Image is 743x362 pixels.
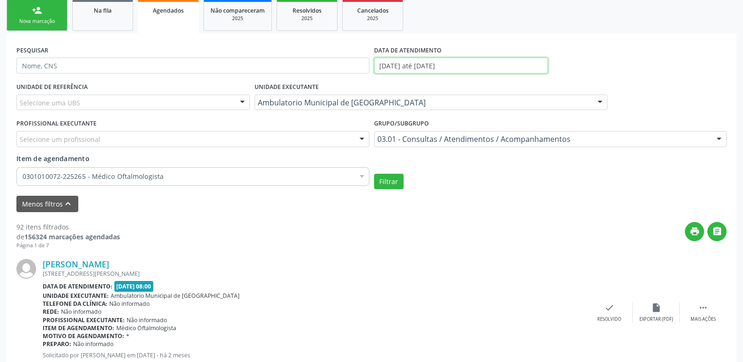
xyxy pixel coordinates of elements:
i:  [712,226,722,236]
b: Item de agendamento: [43,324,114,332]
b: Rede: [43,308,59,316]
span: Resolvidos [293,7,322,15]
button:  [707,222,727,241]
div: 2025 [349,15,396,22]
div: person_add [32,5,42,15]
span: Cancelados [357,7,389,15]
img: img [16,259,36,279]
i: keyboard_arrow_up [63,199,73,209]
span: Não informado [73,340,113,348]
b: Unidade executante: [43,292,109,300]
span: [DATE] 08:00 [114,281,154,292]
b: Preparo: [43,340,71,348]
strong: 156324 marcações agendadas [24,232,120,241]
span: Não informado [109,300,150,308]
b: Telefone da clínica: [43,300,107,308]
label: UNIDADE EXECUTANTE [255,80,319,95]
b: Motivo de agendamento: [43,332,124,340]
b: Profissional executante: [43,316,125,324]
span: Selecione um profissional [20,134,100,144]
span: Médico Oftalmologista [116,324,176,332]
i: insert_drive_file [651,303,661,313]
span: Item de agendamento [16,154,90,163]
div: Nova marcação [14,18,60,25]
div: Página 1 de 7 [16,242,120,250]
i: check [604,303,615,313]
div: [STREET_ADDRESS][PERSON_NAME] [43,270,586,278]
span: Agendados [153,7,184,15]
label: PESQUISAR [16,43,48,58]
div: de [16,232,120,242]
label: Grupo/Subgrupo [374,117,429,131]
i:  [698,303,708,313]
span: Na fila [94,7,112,15]
span: 0301010072-225265 - Médico Oftalmologista [23,172,354,181]
p: Solicitado por [PERSON_NAME] em [DATE] - há 2 meses [43,351,586,359]
div: Mais ações [690,316,716,323]
span: Ambulatorio Municipal de [GEOGRAPHIC_DATA] [258,98,588,107]
b: Data de atendimento: [43,282,113,290]
div: Resolvido [597,316,621,323]
span: 03.01 - Consultas / Atendimentos / Acompanhamentos [377,134,708,144]
input: Nome, CNS [16,58,369,74]
label: UNIDADE DE REFERÊNCIA [16,80,88,95]
span: Não informado [61,308,101,316]
div: 2025 [210,15,265,22]
span: Não compareceram [210,7,265,15]
span: Ambulatorio Municipal de [GEOGRAPHIC_DATA] [111,292,240,300]
div: 2025 [284,15,330,22]
div: Exportar (PDF) [639,316,673,323]
button: Menos filtroskeyboard_arrow_up [16,196,78,212]
button: print [685,222,704,241]
input: Selecione um intervalo [374,58,548,74]
label: PROFISSIONAL EXECUTANTE [16,117,97,131]
div: 92 itens filtrados [16,222,120,232]
a: [PERSON_NAME] [43,259,109,269]
span: Selecione uma UBS [20,98,80,108]
span: Não informado [127,316,167,324]
i: print [690,226,700,236]
button: Filtrar [374,174,404,190]
label: DATA DE ATENDIMENTO [374,43,442,58]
